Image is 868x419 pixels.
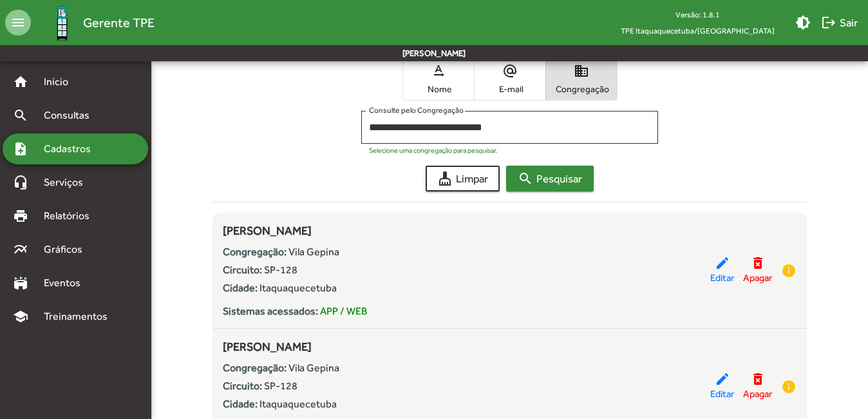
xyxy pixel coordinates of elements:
mat-icon: headset_mic [13,175,28,190]
span: Treinamentos [36,309,123,324]
span: Cadastros [36,141,108,157]
span: Itaquaquecetuba [259,282,337,294]
strong: Congregação: [223,246,287,258]
span: Pesquisar [518,167,582,190]
mat-icon: home [13,74,28,90]
div: Versão: 1.8.1 [610,6,785,23]
mat-icon: alternate_email [502,63,518,79]
span: Serviços [36,175,100,190]
mat-icon: brightness_medium [795,15,811,30]
button: Congregação [546,58,617,100]
span: E-mail [478,83,542,95]
strong: Cidade: [223,398,258,410]
img: Logo [41,2,83,44]
button: Pesquisar [506,166,594,191]
strong: Circuito: [223,264,262,276]
span: Início [36,74,87,90]
mat-icon: cleaning_services [437,171,453,186]
button: Sair [816,11,863,34]
a: Gerente TPE [31,2,155,44]
mat-icon: search [518,171,533,186]
span: APP / WEB [320,305,367,317]
strong: Circuito: [223,380,262,392]
span: [PERSON_NAME] [223,224,312,237]
mat-icon: info [781,263,797,278]
span: Consultas [36,108,106,123]
strong: Sistemas acessados: [223,305,318,317]
span: Sair [821,11,858,34]
mat-icon: domain [574,63,589,79]
mat-icon: multiline_chart [13,242,28,257]
span: SP-128 [264,380,297,392]
mat-icon: menu [5,10,31,35]
span: Gráficos [36,242,100,257]
span: Nome [406,83,471,95]
strong: Cidade: [223,282,258,294]
strong: Congregação: [223,362,287,374]
mat-hint: Selecione uma congregação para pesquisar. [369,146,498,154]
button: Nome [403,58,474,100]
mat-icon: delete_forever [750,371,766,387]
span: Itaquaquecetuba [259,398,337,410]
span: Vila Gepina [288,246,339,258]
mat-icon: edit [715,255,730,271]
span: Apagar [743,271,772,286]
span: Gerente TPE [83,12,155,33]
mat-icon: stadium [13,275,28,291]
mat-icon: print [13,208,28,224]
span: [PERSON_NAME] [223,340,312,353]
span: Eventos [36,275,98,291]
span: Congregação [549,83,614,95]
mat-icon: logout [821,15,836,30]
mat-icon: school [13,309,28,324]
span: Apagar [743,387,772,402]
span: Limpar [437,167,488,190]
span: Vila Gepina [288,362,339,374]
span: SP-128 [264,264,297,276]
span: TPE Itaquaquecetuba/[GEOGRAPHIC_DATA] [610,23,785,39]
span: Editar [710,387,734,402]
mat-icon: search [13,108,28,123]
mat-icon: edit [715,371,730,387]
span: Relatórios [36,208,106,224]
span: Editar [710,271,734,286]
mat-icon: delete_forever [750,255,766,271]
mat-icon: text_rotation_none [431,63,446,79]
mat-icon: note_add [13,141,28,157]
mat-icon: info [781,379,797,395]
button: Limpar [426,166,500,191]
button: E-mail [475,58,545,100]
